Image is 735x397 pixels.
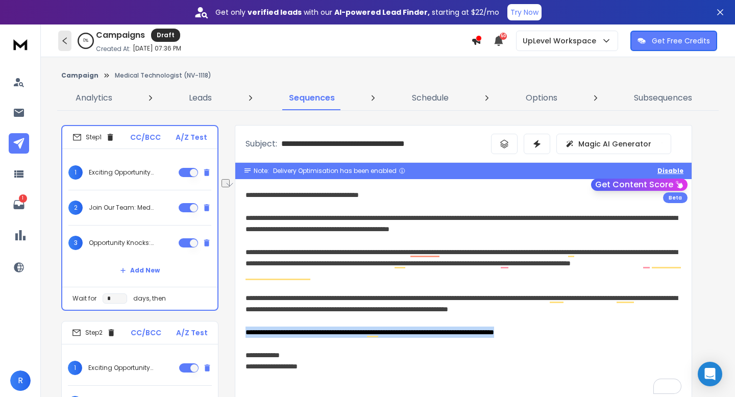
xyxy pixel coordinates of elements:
[526,92,557,104] p: Options
[556,134,671,154] button: Magic AI Generator
[96,45,131,53] p: Created At:
[578,139,651,149] p: Magic AI Generator
[289,92,335,104] p: Sequences
[591,179,688,191] button: Get Content Score
[83,38,88,44] p: 0 %
[215,7,499,17] p: Get only with our starting at $22/mo
[72,328,116,337] div: Step 2
[19,194,27,203] p: 1
[68,201,83,215] span: 2
[88,364,154,372] p: Exciting Opportunity: Medical Technologist
[412,92,449,104] p: Schedule
[507,4,542,20] button: Try Now
[254,167,269,175] span: Note:
[130,132,161,142] p: CC/BCC
[183,86,218,110] a: Leads
[89,239,154,247] p: Opportunity Knocks: Medical Technologist
[72,294,96,303] p: Wait for
[334,7,430,17] strong: AI-powered Lead Finder,
[10,370,31,391] button: R
[76,92,112,104] p: Analytics
[657,167,683,175] button: Disable
[510,7,538,17] p: Try Now
[131,328,161,338] p: CC/BCC
[151,29,180,42] div: Draft
[68,165,83,180] span: 1
[176,132,207,142] p: A/Z Test
[10,35,31,54] img: logo
[69,86,118,110] a: Analytics
[89,204,154,212] p: Join Our Team: Medical Technologist Position
[520,86,563,110] a: Options
[133,44,181,53] p: [DATE] 07:36 PM
[112,260,168,281] button: Add New
[9,194,29,215] a: 1
[663,192,688,203] div: Beta
[72,133,115,142] div: Step 1
[634,92,692,104] p: Subsequences
[61,71,99,80] button: Campaign
[68,361,82,375] span: 1
[246,138,277,150] p: Subject:
[61,125,218,311] li: Step1CC/BCCA/Z Test1Exciting Opportunity: Medical Technologist2Join Our Team: Medical Technologis...
[523,36,600,46] p: UpLevel Workspace
[248,7,302,17] strong: verified leads
[176,328,208,338] p: A/Z Test
[133,294,166,303] p: days, then
[698,362,722,386] div: Open Intercom Messenger
[189,92,212,104] p: Leads
[652,36,710,46] p: Get Free Credits
[628,86,698,110] a: Subsequences
[273,167,406,175] div: Delivery Optimisation has been enabled
[89,168,154,177] p: Exciting Opportunity: Medical Technologist
[630,31,717,51] button: Get Free Credits
[500,33,507,40] span: 50
[406,86,455,110] a: Schedule
[283,86,341,110] a: Sequences
[68,236,83,250] span: 3
[96,29,145,41] h1: Campaigns
[115,71,211,80] p: Medical Technologist (NV-1118)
